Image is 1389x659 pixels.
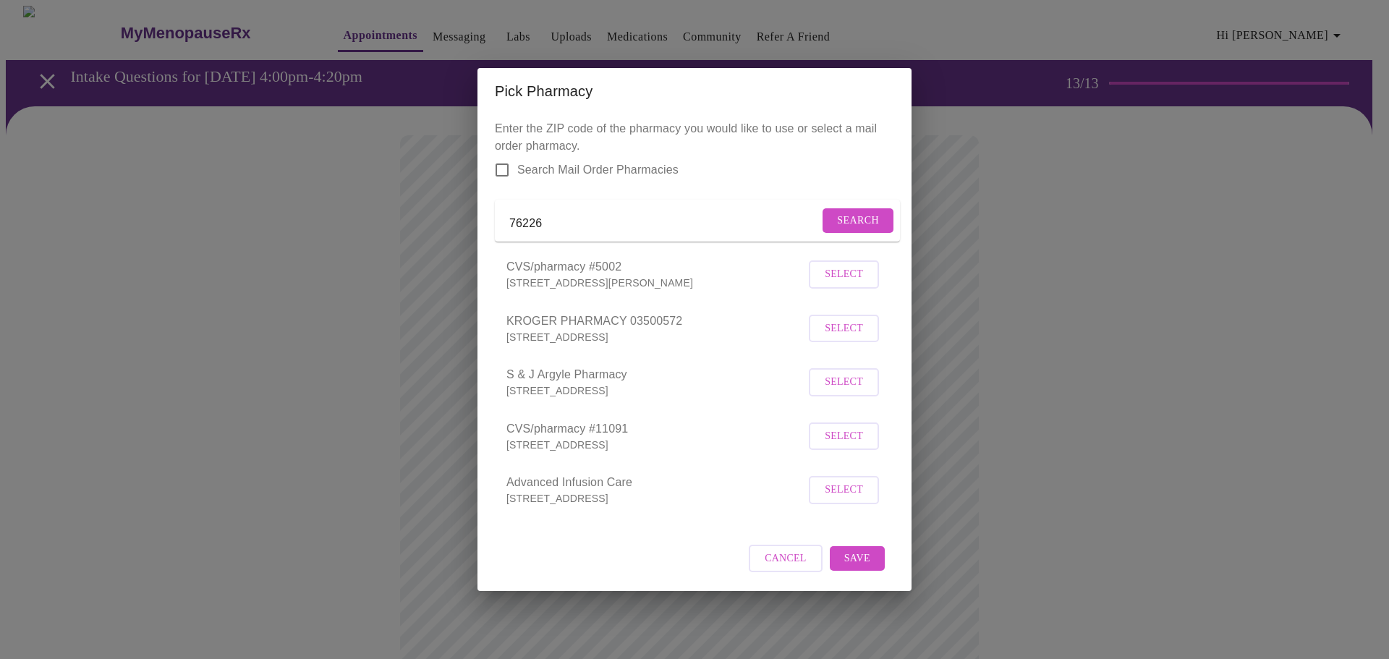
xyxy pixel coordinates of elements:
[506,491,805,506] p: [STREET_ADDRESS]
[506,276,805,290] p: [STREET_ADDRESS][PERSON_NAME]
[517,161,679,179] span: Search Mail Order Pharmacies
[823,208,893,234] button: Search
[825,320,863,338] span: Select
[825,265,863,284] span: Select
[830,546,885,571] button: Save
[825,428,863,446] span: Select
[506,420,805,438] span: CVS/pharmacy #11091
[495,120,894,523] p: Enter the ZIP code of the pharmacy you would like to use or select a mail order pharmacy.
[809,260,879,289] button: Select
[506,383,805,398] p: [STREET_ADDRESS]
[809,368,879,396] button: Select
[749,545,823,573] button: Cancel
[825,373,863,391] span: Select
[506,330,805,344] p: [STREET_ADDRESS]
[809,422,879,451] button: Select
[506,438,805,452] p: [STREET_ADDRESS]
[809,476,879,504] button: Select
[765,550,807,568] span: Cancel
[825,481,863,499] span: Select
[844,550,870,568] span: Save
[809,315,879,343] button: Select
[837,212,879,230] span: Search
[506,474,805,491] span: Advanced Infusion Care
[509,212,819,235] input: Send a message to your care team
[506,313,805,330] span: KROGER PHARMACY 03500572
[506,258,805,276] span: CVS/pharmacy #5002
[495,80,894,103] h2: Pick Pharmacy
[506,366,805,383] span: S & J Argyle Pharmacy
